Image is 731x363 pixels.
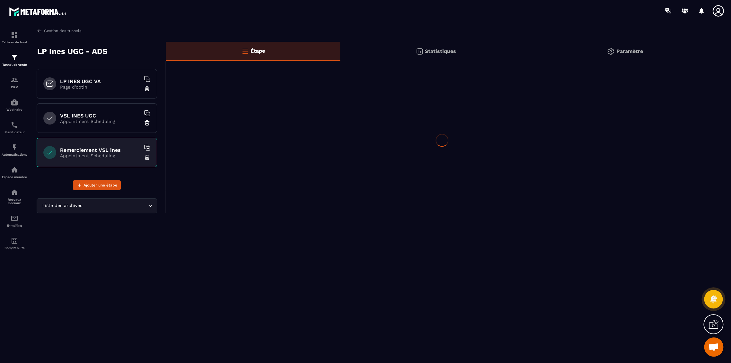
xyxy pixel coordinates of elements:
p: Comptabilité [2,246,27,250]
p: Paramètre [616,48,643,54]
img: formation [11,76,18,84]
img: scheduler [11,121,18,129]
a: automationsautomationsAutomatisations [2,139,27,161]
p: Tunnel de vente [2,63,27,66]
span: Liste des archives [41,202,84,209]
img: social-network [11,188,18,196]
img: stats.20deebd0.svg [416,48,423,55]
img: setting-gr.5f69749f.svg [607,48,614,55]
p: Tableau de bord [2,40,27,44]
p: Automatisations [2,153,27,156]
img: automations [11,143,18,151]
input: Search for option [84,202,146,209]
a: accountantaccountantComptabilité [2,232,27,255]
a: formationformationCRM [2,71,27,94]
img: trash [144,154,150,160]
p: Statistiques [425,48,456,54]
img: logo [9,6,67,17]
h6: VSL INES UGC [60,113,140,119]
img: trash [144,85,150,92]
a: schedulerschedulerPlanificateur [2,116,27,139]
a: automationsautomationsEspace membre [2,161,27,184]
a: Mở cuộc trò chuyện [704,337,723,357]
h6: Remerciement VSL ines [60,147,140,153]
h6: LP INES UGC VA [60,78,140,84]
img: accountant [11,237,18,245]
img: automations [11,99,18,106]
img: arrow [37,28,42,34]
span: Ajouter une étape [84,182,117,188]
a: formationformationTunnel de vente [2,49,27,71]
div: Search for option [37,198,157,213]
img: automations [11,166,18,174]
a: Gestion des tunnels [37,28,81,34]
img: formation [11,31,18,39]
p: Réseaux Sociaux [2,198,27,205]
p: Planificateur [2,130,27,134]
a: formationformationTableau de bord [2,26,27,49]
p: LP Ines UGC - ADS [37,45,107,58]
p: Appointment Scheduling [60,153,140,158]
p: E-mailing [2,224,27,227]
button: Ajouter une étape [73,180,121,190]
img: bars-o.4a397970.svg [241,47,249,55]
p: Webinaire [2,108,27,111]
p: Page d'optin [60,84,140,90]
p: CRM [2,85,27,89]
p: Espace membre [2,175,27,179]
a: automationsautomationsWebinaire [2,94,27,116]
a: social-networksocial-networkRéseaux Sociaux [2,184,27,210]
p: Appointment Scheduling [60,119,140,124]
img: formation [11,54,18,61]
img: trash [144,120,150,126]
img: email [11,214,18,222]
p: Étape [251,48,265,54]
a: emailemailE-mailing [2,210,27,232]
